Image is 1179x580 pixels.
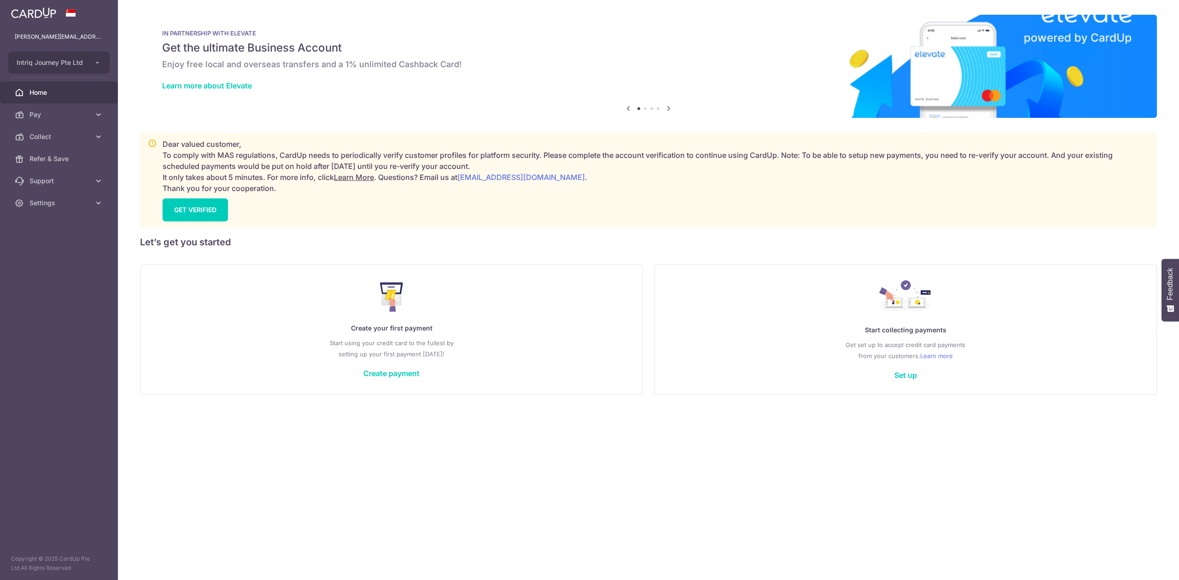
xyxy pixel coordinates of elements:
span: Settings [29,198,90,208]
span: Refer & Save [29,154,90,163]
p: Dear valued customer, To comply with MAS regulations, CardUp needs to periodically verify custome... [163,139,1149,194]
p: IN PARTNERSHIP WITH ELEVATE [162,29,1135,37]
h6: Enjoy free local and overseas transfers and a 1% unlimited Cashback Card! [162,59,1135,70]
p: Get set up to accept credit card payments from your customers. [673,339,1138,361]
a: Create payment [363,369,420,378]
p: Create your first payment [159,323,624,334]
a: [EMAIL_ADDRESS][DOMAIN_NAME] [457,173,585,182]
h5: Get the ultimate Business Account [162,41,1135,55]
span: Intriq Journey Pte Ltd [17,58,85,67]
button: Intriq Journey Pte Ltd [8,52,110,74]
img: CardUp [11,7,56,18]
a: Learn more [920,350,953,361]
span: Pay [29,110,90,119]
button: Feedback - Show survey [1161,259,1179,321]
span: Collect [29,132,90,141]
span: Support [29,176,90,186]
a: Set up [894,371,917,380]
img: Renovation banner [140,15,1157,118]
span: Home [29,88,90,97]
span: Feedback [1166,268,1174,300]
a: GET VERIFIED [163,198,228,221]
img: Make Payment [380,282,403,312]
p: Start collecting payments [673,325,1138,336]
h5: Let’s get you started [140,235,1157,249]
a: Learn More [334,173,374,182]
p: [PERSON_NAME][EMAIL_ADDRESS][DOMAIN_NAME] [15,32,103,41]
p: Start using your credit card to the fullest by setting up your first payment [DATE]! [159,337,624,360]
img: Collect Payment [879,280,932,313]
a: Learn more about Elevate [162,81,252,90]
